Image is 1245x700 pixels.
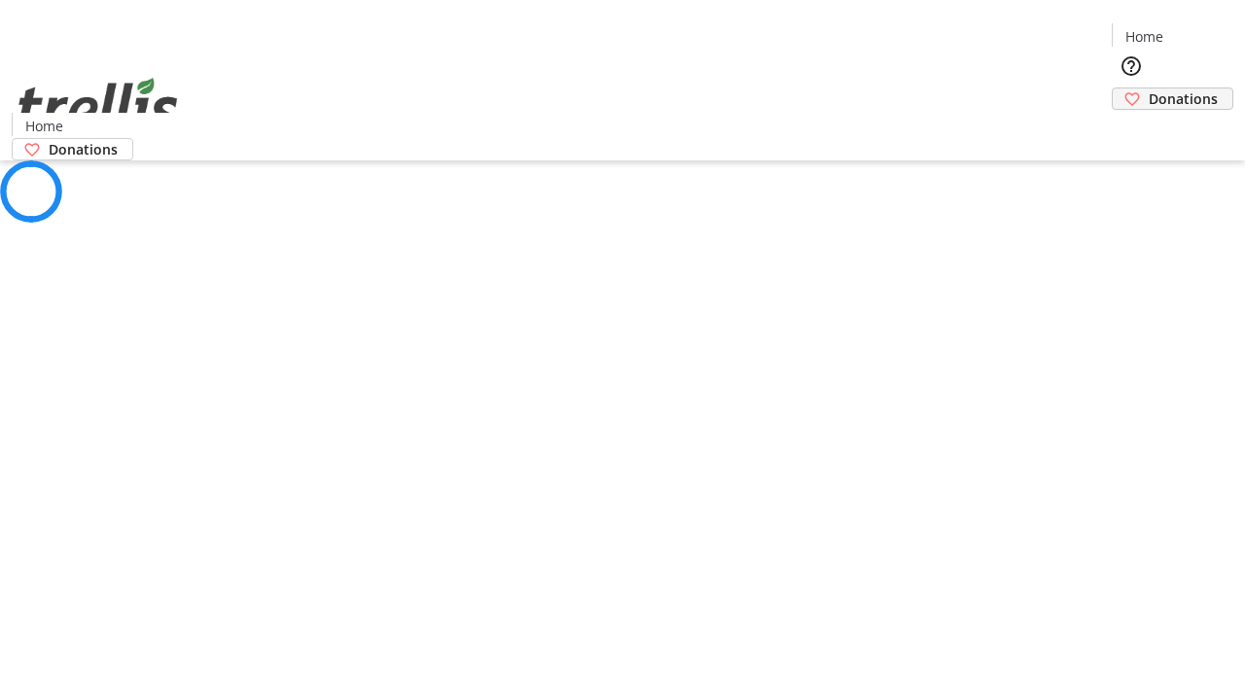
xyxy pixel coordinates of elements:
[1149,88,1218,109] span: Donations
[12,56,185,154] img: Orient E2E Organization Bl9wGeQ9no's Logo
[1113,26,1175,47] a: Home
[1112,47,1151,86] button: Help
[1112,87,1233,110] a: Donations
[1125,26,1163,47] span: Home
[1112,110,1151,149] button: Cart
[12,138,133,160] a: Donations
[25,116,63,136] span: Home
[49,139,118,159] span: Donations
[13,116,75,136] a: Home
